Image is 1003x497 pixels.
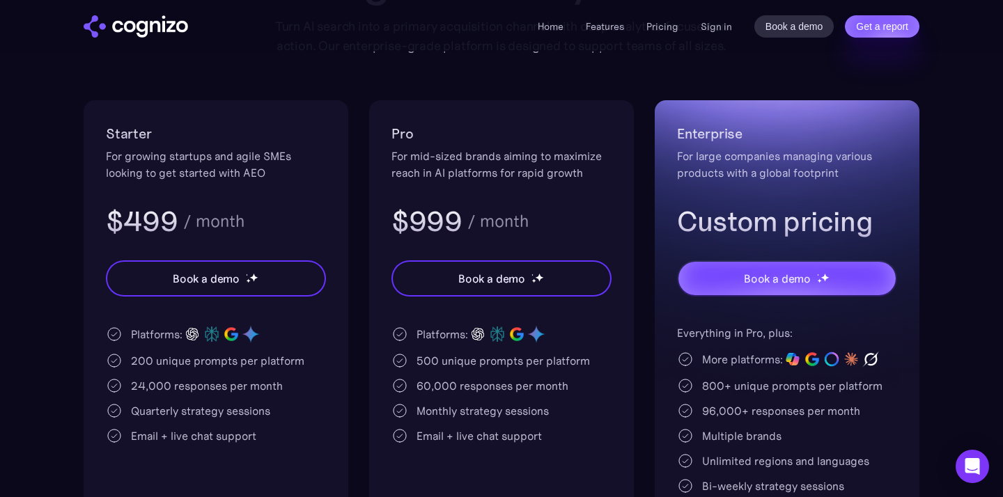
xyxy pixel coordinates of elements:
[391,203,462,239] h3: $999
[249,273,258,282] img: star
[106,260,326,297] a: Book a demostarstarstar
[417,427,542,444] div: Email + live chat support
[84,15,188,38] img: cognizo logo
[183,213,244,230] div: / month
[821,273,830,282] img: star
[701,18,732,35] a: Sign in
[646,20,678,33] a: Pricing
[106,123,326,145] h2: Starter
[702,478,844,494] div: Bi-weekly strategy sessions
[702,377,883,394] div: 800+ unique prompts per platform
[744,270,811,287] div: Book a demo
[677,260,897,297] a: Book a demostarstarstar
[817,274,819,276] img: star
[131,377,283,394] div: 24,000 responses per month
[391,148,612,181] div: For mid-sized brands aiming to maximize reach in AI platforms for rapid growth
[702,427,782,444] div: Multiple brands
[417,377,568,394] div: 60,000 responses per month
[845,15,919,38] a: Get a report
[531,274,534,276] img: star
[467,213,529,230] div: / month
[417,326,468,342] div: Platforms:
[246,274,248,276] img: star
[417,402,549,419] div: Monthly strategy sessions
[538,20,563,33] a: Home
[131,402,270,419] div: Quarterly strategy sessions
[391,123,612,145] h2: Pro
[246,278,251,283] img: star
[458,270,525,287] div: Book a demo
[586,20,624,33] a: Features
[702,452,869,469] div: Unlimited regions and languages
[531,278,536,283] img: star
[702,351,783,368] div: More platforms:
[173,270,240,287] div: Book a demo
[677,203,897,239] h3: Custom pricing
[84,15,188,38] a: home
[677,148,897,181] div: For large companies managing various products with a global footprint
[417,352,590,369] div: 500 unique prompts per platform
[131,352,304,369] div: 200 unique prompts per platform
[817,278,822,283] img: star
[131,427,256,444] div: Email + live chat support
[106,203,178,239] h3: $499
[956,450,989,483] div: Open Intercom Messenger
[535,273,544,282] img: star
[702,402,860,419] div: 96,000+ responses per month
[677,123,897,145] h2: Enterprise
[677,324,897,341] div: Everything in Pro, plus:
[131,326,182,342] div: Platforms:
[391,260,612,297] a: Book a demostarstarstar
[754,15,834,38] a: Book a demo
[106,148,326,181] div: For growing startups and agile SMEs looking to get started with AEO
